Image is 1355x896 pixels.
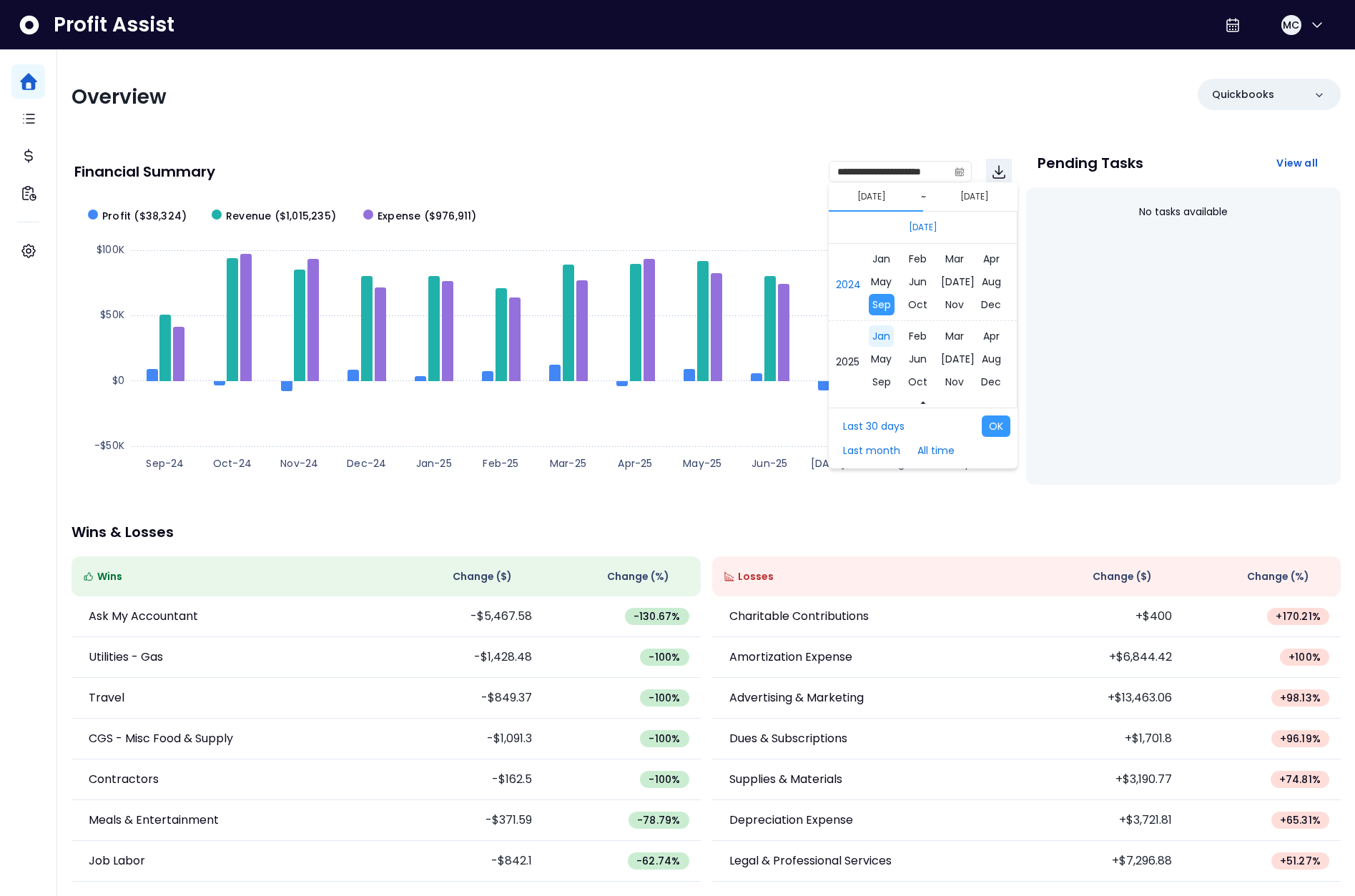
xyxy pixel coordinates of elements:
span: Oct [905,294,932,315]
text: $0 [112,373,124,388]
span: Sa [965,240,977,257]
span: Su [989,240,1000,257]
div: May 2025 [864,348,899,370]
div: Sep 2024 [864,294,899,315]
div: Oct 2024 [901,294,936,315]
text: May-25 [683,456,721,471]
span: Feb [906,325,931,347]
span: + 170.21 % [1276,609,1321,624]
div: Aug 2025 [974,348,1009,370]
div: Apr 2024 [974,248,1009,270]
span: Aug [978,271,1005,292]
span: + 100 % [1289,650,1321,664]
button: Last month [836,440,907,461]
button: Select month [903,219,943,236]
td: +$1,701.8 [1026,719,1183,759]
p: Meals & Entertainment [89,812,219,829]
span: Change (%) [607,569,669,584]
span: Nov [942,371,967,393]
div: 2025 [829,321,1017,398]
text: Nov-24 [280,456,318,471]
span: Oct [905,371,932,393]
text: [DATE]-25 [811,456,863,471]
div: Feb 2024 [901,248,936,270]
text: Feb-25 [483,456,518,471]
span: Dec [978,371,1005,393]
p: Travel [89,689,124,707]
span: Sep [869,371,895,393]
div: Jan 2024 [864,248,899,270]
div: Monday [839,239,863,257]
span: Expense ($976,911) [378,209,477,224]
div: 2024 [836,277,861,292]
td: -$5,467.58 [386,596,543,637]
span: Losses [738,569,774,584]
td: -$162.5 [386,759,543,800]
span: -100 % [649,732,680,746]
div: 2025 [836,355,859,370]
div: Friday [935,239,958,257]
p: Charitable Contributions [729,608,869,625]
p: Supplies & Materials [729,771,842,788]
div: Saturday [959,239,982,257]
p: Depreciation Expense [729,812,853,829]
p: Wins & Losses [72,525,1341,539]
div: May 2024 [864,271,899,292]
p: Legal & Professional Services [729,852,892,870]
p: Contractors [89,771,159,788]
span: Sep [869,294,895,315]
text: Jun-25 [752,456,787,471]
span: Dec [978,294,1005,315]
span: Apr [980,325,1003,347]
text: Oct-24 [213,456,252,471]
div: Thursday [911,239,935,257]
div: Wednesday [887,239,911,257]
text: $100K [97,242,124,257]
div: Tuesday [864,239,887,257]
span: Revenue ($1,015,235) [226,209,336,224]
span: Change ( $ ) [1093,569,1152,584]
span: [DATE] [937,271,978,292]
button: Collapse month view [829,398,1017,408]
span: Jun [906,271,931,292]
span: Tu [870,240,881,257]
span: MC [1283,18,1299,32]
button: Select start date [852,188,892,205]
span: Fr [943,240,950,257]
span: -100 % [649,650,680,664]
text: Dec-24 [347,456,386,471]
button: Last 30 days [836,415,912,437]
span: -100 % [649,691,680,705]
td: -$371.59 [386,800,543,841]
span: We [892,240,906,257]
span: ~ [921,189,926,204]
div: 2024 [829,244,1017,321]
div: Nov 2024 [937,294,972,315]
span: Wins [97,569,122,584]
p: Utilities - Gas [89,649,163,666]
div: Jun 2024 [901,271,936,292]
div: Apr 2025 [974,325,1009,347]
p: Quickbooks [1212,87,1274,102]
div: Oct 2025 [901,371,936,393]
span: Mar [942,248,967,270]
text: Mar-25 [550,456,586,471]
div: Jun 2025 [901,348,936,370]
button: Download [986,159,1012,184]
button: OK [982,415,1010,437]
div: Jul 2025 [937,348,972,370]
div: Jan 2025 [864,325,899,347]
text: -$50K [94,438,124,453]
p: Financial Summary [74,164,215,179]
p: CGS - Misc Food & Supply [89,730,233,747]
span: Profit ($38,324) [102,209,187,224]
p: Ask My Accountant [89,608,198,625]
p: Pending Tasks [1038,156,1143,170]
div: Sep 2024 [839,239,1006,395]
span: + 96.19 % [1280,732,1321,746]
td: +$13,463.06 [1026,678,1183,719]
text: Apr-25 [618,456,652,471]
div: Sunday [982,239,1006,257]
span: Overview [72,83,167,111]
span: + 98.13 % [1280,691,1321,705]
